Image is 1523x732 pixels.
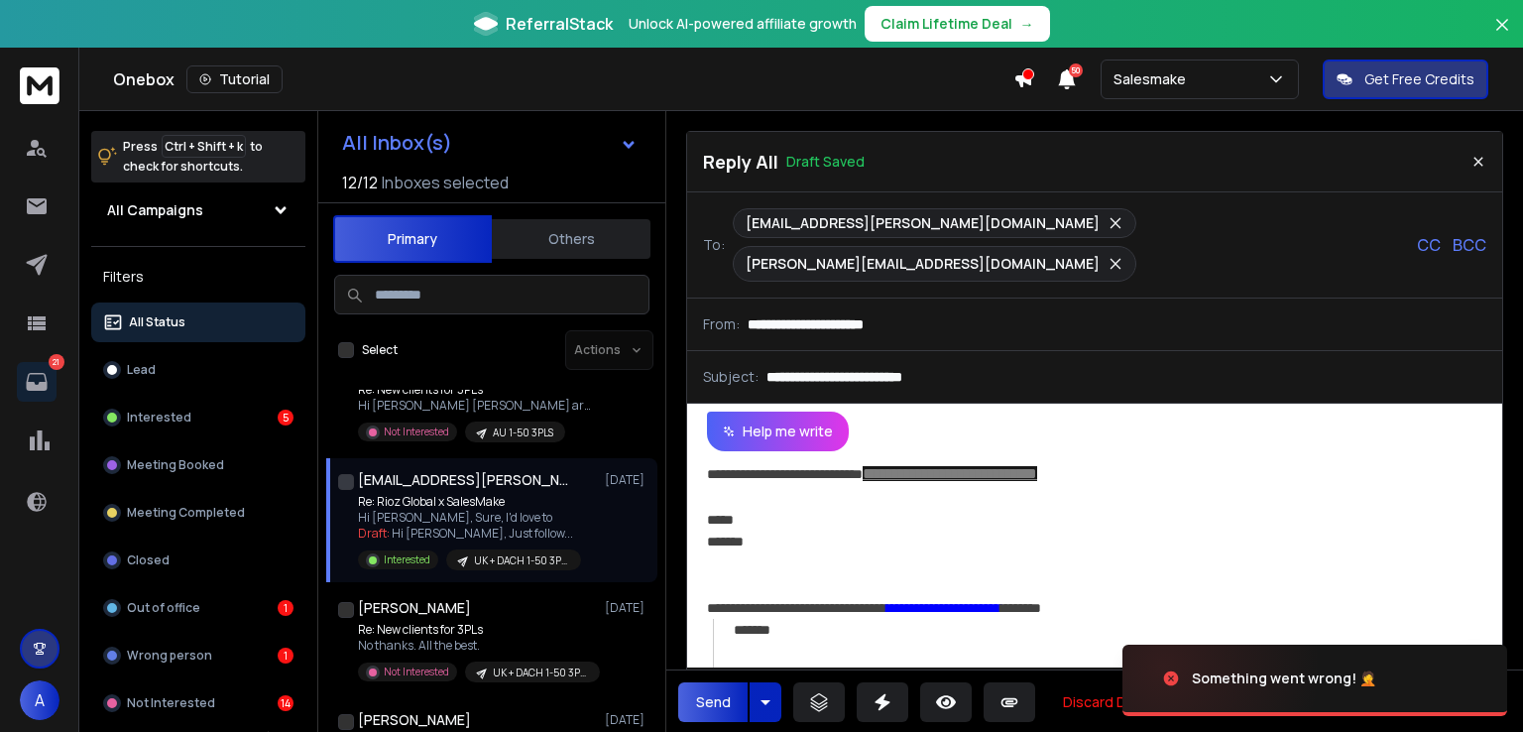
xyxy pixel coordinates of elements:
p: From: [703,314,740,334]
p: [DATE] [605,472,649,488]
img: image [1122,625,1321,732]
span: ReferralStack [506,12,613,36]
div: Onebox [113,65,1013,93]
p: AU 1-50 3PLS [493,426,553,440]
p: Meeting Completed [127,505,245,521]
p: Meeting Booked [127,457,224,473]
p: Re: Rioz Global x SalesMake [358,494,581,510]
button: All Campaigns [91,190,305,230]
p: Lead [127,362,156,378]
button: A [20,680,59,720]
span: 50 [1069,63,1083,77]
p: Hi [PERSON_NAME], Sure, I'd love to [358,510,581,526]
span: Ctrl + Shift + k [162,135,246,158]
p: [PERSON_NAME][EMAIL_ADDRESS][DOMAIN_NAME] [746,254,1100,274]
p: BCC [1453,233,1486,257]
div: 5 [278,410,293,426]
h1: [EMAIL_ADDRESS][PERSON_NAME][DOMAIN_NAME] [358,470,576,490]
p: 21 [49,354,64,370]
h1: [PERSON_NAME] [358,710,471,730]
p: [DATE] [605,712,649,728]
span: 12 / 12 [342,171,378,194]
p: Closed [127,552,170,568]
button: Close banner [1489,12,1515,60]
h1: [PERSON_NAME] [358,598,471,618]
button: Meeting Completed [91,493,305,533]
p: Not Interested [127,695,215,711]
p: Salesmake [1113,69,1194,89]
label: Select [362,342,398,358]
p: All Status [129,314,185,330]
p: Get Free Credits [1364,69,1474,89]
p: Unlock AI-powered affiliate growth [629,14,857,34]
button: Out of office1 [91,588,305,628]
button: Wrong person1 [91,636,305,675]
p: [DATE] [605,600,649,616]
p: Interested [127,410,191,426]
p: Press to check for shortcuts. [123,137,263,177]
button: Meeting Booked [91,445,305,485]
p: No thanks. All the best. [358,638,596,654]
p: UK + DACH 1-50 3PLS [474,553,569,568]
h3: Filters [91,263,305,291]
p: Subject: [703,367,759,387]
p: CC [1417,233,1441,257]
span: Hi [PERSON_NAME], Just follow ... [392,525,573,542]
p: Interested [384,552,430,567]
h1: All Campaigns [107,200,203,220]
p: Hi [PERSON_NAME] [PERSON_NAME] are not [358,398,596,414]
p: Wrong person [127,648,212,664]
button: Send [678,682,748,722]
button: Closed [91,541,305,580]
div: 1 [278,648,293,664]
p: Not Interested [384,665,449,679]
h3: Inboxes selected [382,171,509,194]
p: To: [703,235,725,255]
button: Others [492,217,650,261]
button: Interested5 [91,398,305,437]
button: Claim Lifetime Deal→ [865,6,1050,42]
button: Help me write [707,412,849,451]
div: 1 [278,600,293,616]
button: Get Free Credits [1323,60,1488,99]
button: Tutorial [186,65,283,93]
p: UK + DACH 1-50 3PLS [493,666,588,680]
p: Not Interested [384,425,449,439]
p: Re: New clients for 3PLs [358,622,596,638]
p: Re: New clients for 3PLs [358,382,596,398]
p: [EMAIL_ADDRESS][PERSON_NAME][DOMAIN_NAME] [746,213,1100,233]
button: All Inbox(s) [326,123,653,163]
button: Lead [91,350,305,390]
span: → [1020,14,1034,34]
button: Primary [333,215,492,263]
button: All Status [91,303,305,342]
button: Not Interested14 [91,683,305,723]
a: 21 [17,362,57,402]
div: 14 [278,695,293,711]
button: Discard Draft [1047,682,1166,722]
h1: All Inbox(s) [342,133,452,153]
div: Something went wrong! 🤦 [1192,669,1376,688]
p: Out of office [127,600,200,616]
span: Draft: [358,525,390,542]
p: Draft Saved [786,152,865,172]
p: Reply All [703,148,778,176]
